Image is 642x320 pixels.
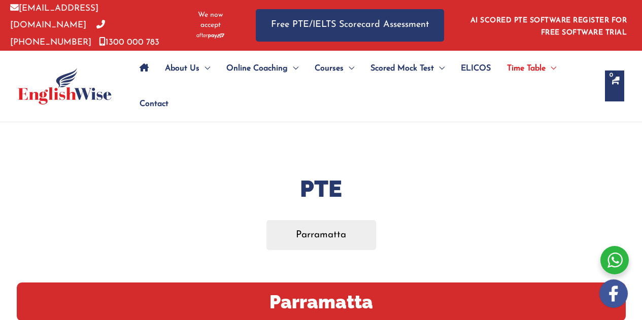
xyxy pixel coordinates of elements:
[546,51,556,86] span: Menu Toggle
[599,279,628,308] img: white-facebook.png
[362,51,453,86] a: Scored Mock TestMenu Toggle
[226,51,288,86] span: Online Coaching
[256,9,444,41] a: Free PTE/IELTS Scorecard Assessment
[288,51,298,86] span: Menu Toggle
[196,33,224,39] img: Afterpay-Logo
[131,86,168,122] a: Contact
[157,51,218,86] a: About UsMenu Toggle
[10,4,98,29] a: [EMAIL_ADDRESS][DOMAIN_NAME]
[131,51,595,122] nav: Site Navigation: Main Menu
[315,51,344,86] span: Courses
[199,51,210,86] span: Menu Toggle
[370,51,434,86] span: Scored Mock Test
[10,21,105,46] a: [PHONE_NUMBER]
[499,51,564,86] a: Time TableMenu Toggle
[307,51,362,86] a: CoursesMenu Toggle
[461,51,491,86] span: ELICOS
[266,220,376,250] a: Parramatta
[453,51,499,86] a: ELICOS
[464,9,632,42] aside: Header Widget 1
[140,86,168,122] span: Contact
[218,51,307,86] a: Online CoachingMenu Toggle
[17,173,626,205] h1: PTE
[434,51,445,86] span: Menu Toggle
[507,51,546,86] span: Time Table
[344,51,354,86] span: Menu Toggle
[605,70,624,101] a: View Shopping Cart, empty
[470,17,627,37] a: AI SCORED PTE SOFTWARE REGISTER FOR FREE SOFTWARE TRIAL
[190,10,230,30] span: We now accept
[99,38,159,47] a: 1300 000 783
[165,51,199,86] span: About Us
[18,68,112,104] img: cropped-ew-logo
